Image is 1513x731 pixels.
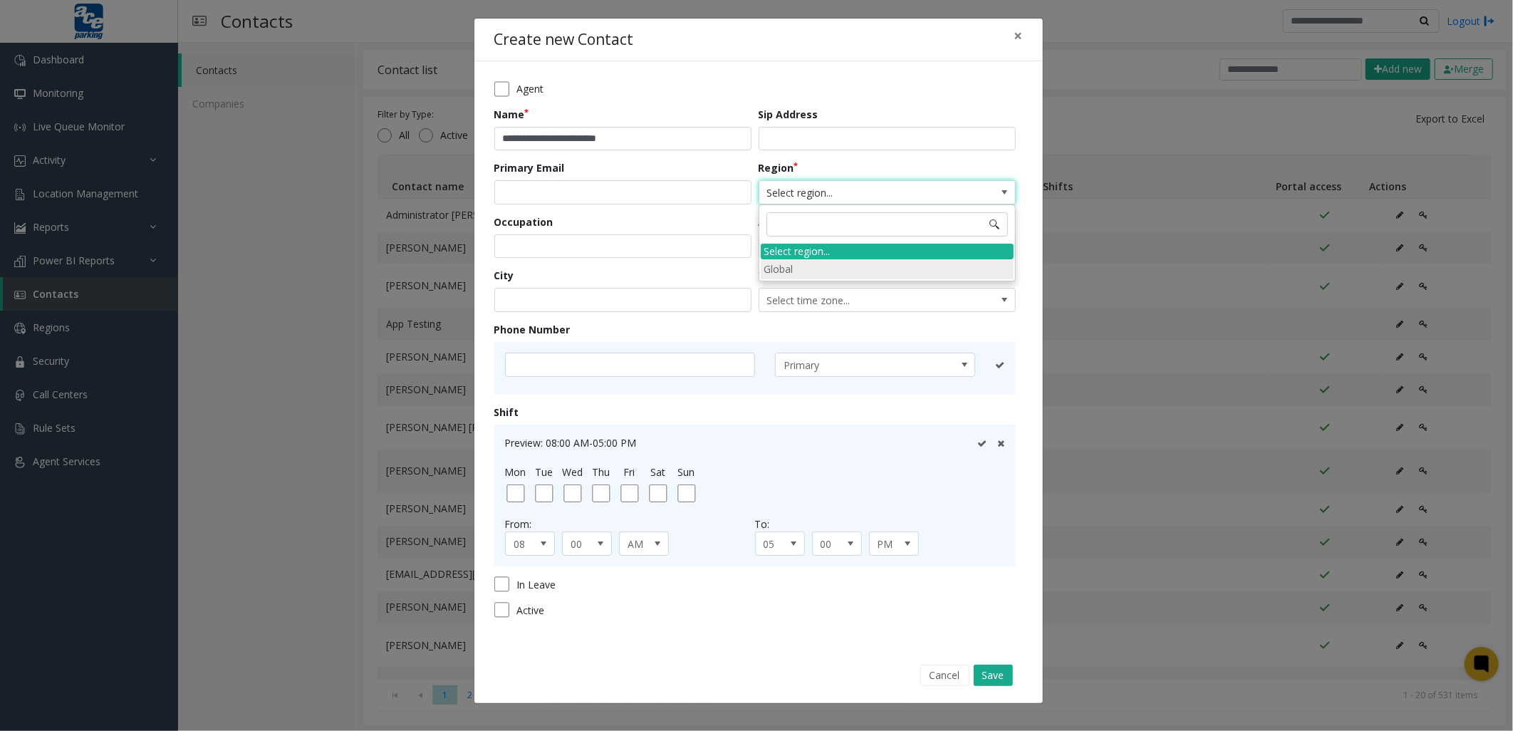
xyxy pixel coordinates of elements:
[494,268,514,283] label: City
[563,532,601,555] span: 00
[516,603,544,618] span: Active
[624,465,635,479] label: Fri
[592,465,610,479] label: Thu
[776,353,935,376] span: Primary
[535,465,553,479] label: Tue
[1014,26,1023,46] span: ×
[1004,19,1033,53] button: Close
[756,532,794,555] span: 05
[920,665,969,686] button: Cancel
[494,28,634,51] h4: Create new Contact
[759,181,964,204] span: Select region...
[516,577,556,592] span: In Leave
[974,665,1013,686] button: Save
[562,465,583,479] label: Wed
[813,532,851,555] span: 00
[761,259,1014,279] li: Global
[506,532,544,555] span: 08
[494,160,565,175] label: Primary Email
[759,160,799,175] label: Region
[620,532,658,555] span: AM
[678,465,695,479] label: Sun
[759,107,818,122] label: Sip Address
[494,405,519,420] label: Shift
[761,244,1014,259] div: Select region...
[505,517,755,532] div: From:
[759,289,964,311] span: Select time zone...
[755,517,1005,532] div: To:
[650,465,665,479] label: Sat
[494,107,529,122] label: Name
[870,532,908,555] span: PM
[505,465,526,479] label: Mon
[494,214,553,229] label: Occupation
[505,436,637,450] span: Preview: 08:00 AM-05:00 PM
[494,322,571,337] label: Phone Number
[516,81,544,96] span: Agent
